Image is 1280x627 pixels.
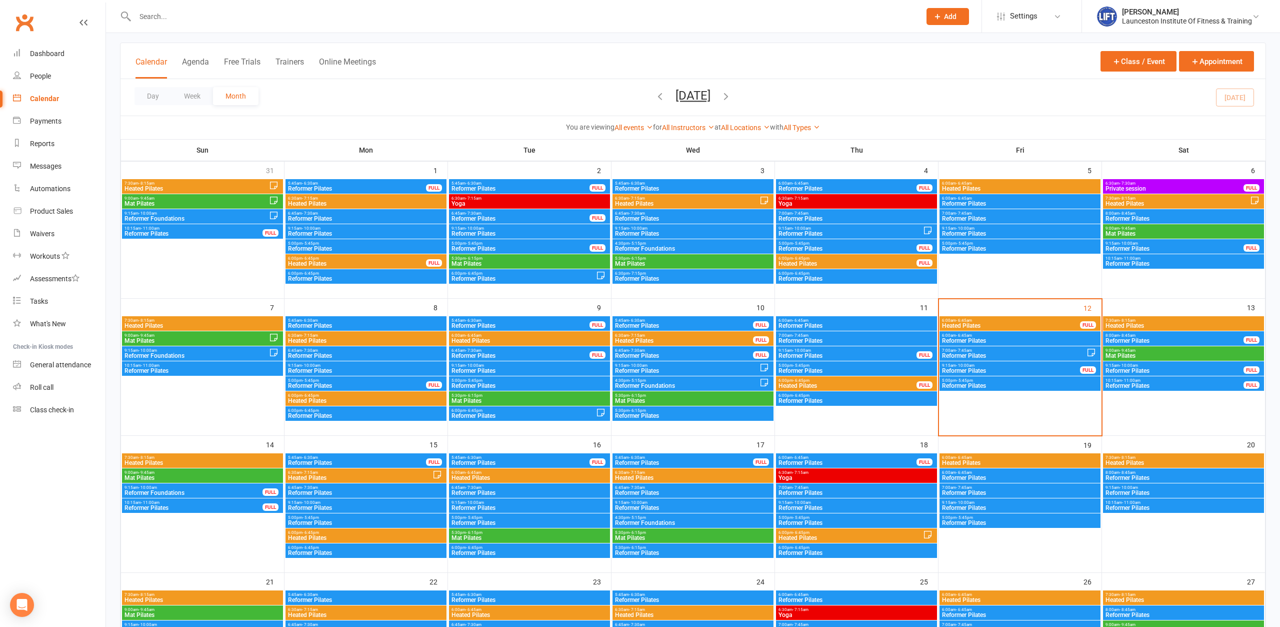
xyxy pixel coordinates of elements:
strong: with [770,123,783,131]
button: Calendar [135,57,167,79]
span: Reformer Pilates [778,276,935,282]
span: 5:00pm [941,241,1098,246]
button: [DATE] [675,89,710,103]
div: 10 [756,299,774,315]
span: - 9:45am [1119,348,1135,353]
span: Heated Pilates [124,186,269,192]
span: - 7:15am [465,196,481,201]
span: - 6:30am [302,181,318,186]
span: Reformer Pilates [778,246,917,252]
span: - 6:45pm [793,271,809,276]
span: 9:00am [124,196,269,201]
strong: You are viewing [566,123,614,131]
div: FULL [589,184,605,192]
span: - 7:45am [792,211,808,216]
button: Add [926,8,969,25]
span: Yoga [451,201,608,207]
span: Reformer Pilates [287,216,444,222]
span: - 6:45am [956,333,972,338]
span: - 9:45am [138,333,154,338]
span: 6:30am [287,196,444,201]
span: - 6:45am [792,181,808,186]
span: Mat Pilates [124,201,269,207]
span: - 11:00am [1122,256,1140,261]
span: - 8:45am [1119,333,1135,338]
div: Waivers [30,230,54,238]
span: 6:00am [778,181,917,186]
span: - 10:00am [956,226,974,231]
th: Tue [448,140,611,161]
div: Product Sales [30,207,73,215]
span: 6:45am [614,211,771,216]
span: - 10:00am [792,348,811,353]
button: Month [213,87,258,105]
div: Payments [30,117,61,125]
a: Clubworx [12,10,37,35]
span: 7:30am [124,181,269,186]
span: - 7:45am [956,348,972,353]
span: Reformer Pilates [778,323,935,329]
th: Thu [775,140,938,161]
span: 6:00pm [778,271,935,276]
span: - 6:30am [302,318,318,323]
span: Reformer Pilates [287,231,444,237]
span: 6:00am [451,333,608,338]
span: Heated Pilates [124,323,281,329]
a: Calendar [13,88,105,110]
span: Reformer Pilates [614,276,771,282]
span: 9:15am [287,363,444,368]
span: 5:45am [287,318,444,323]
span: 6:00am [941,318,1080,323]
span: Reformer Pilates [778,353,917,359]
span: 6:00pm [778,256,917,261]
span: 7:00am [778,333,935,338]
a: Class kiosk mode [13,399,105,421]
span: Reformer Pilates [287,186,426,192]
span: 6:45am [451,348,590,353]
span: 7:30am [1105,318,1262,323]
span: - 8:45am [1119,211,1135,216]
span: 7:00am [941,348,1086,353]
span: 6:30pm [614,271,771,276]
span: 6:00am [941,333,1098,338]
span: 6:45am [614,348,753,353]
span: 6:30am [614,333,753,338]
th: Fri [938,140,1102,161]
span: - 7:30am [302,348,318,353]
span: 6:30am [451,196,608,201]
button: Trainers [275,57,304,79]
div: FULL [1243,336,1259,344]
div: Assessments [30,275,79,283]
span: Reformer Pilates [451,353,590,359]
div: [PERSON_NAME] [1122,8,1252,17]
th: Sat [1102,140,1265,161]
span: Reformer Pilates [941,216,1098,222]
span: 5:45am [451,181,590,186]
span: 6:30am [1105,181,1244,186]
span: - 8:15am [138,318,154,323]
span: - 6:45am [956,181,972,186]
div: FULL [1080,321,1096,329]
span: 9:15am [287,226,444,231]
span: - 7:30am [1119,181,1135,186]
div: Launceston Institute Of Fitness & Training [1122,17,1252,26]
span: - 9:45am [1119,226,1135,231]
span: - 7:15am [629,333,645,338]
span: Mat Pilates [1105,353,1262,359]
span: - 7:30am [629,211,645,216]
span: Reformer Pilates [451,323,590,329]
a: Automations [13,178,105,200]
span: Settings [1010,5,1037,28]
span: Reformer Pilates [1105,216,1262,222]
span: Add [944,13,956,21]
a: All Locations [721,124,770,132]
div: 8 [433,299,447,315]
a: People [13,65,105,88]
span: - 6:45pm [302,256,319,261]
span: - 8:15am [138,181,154,186]
span: 9:15am [124,348,269,353]
div: Class check-in [30,406,74,414]
button: Agenda [182,57,209,79]
span: 6:30am [778,196,935,201]
div: Workouts [30,252,60,260]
